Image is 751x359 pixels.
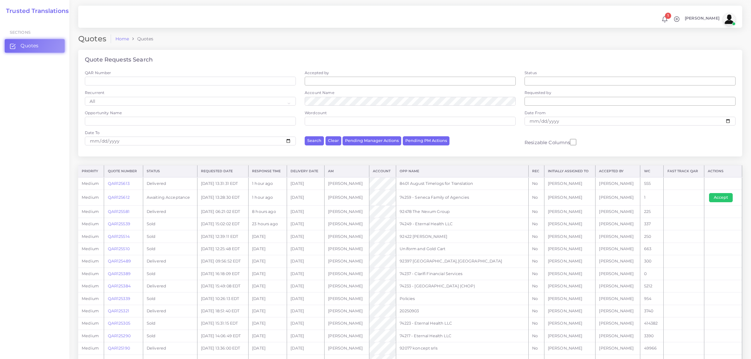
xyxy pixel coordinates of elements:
[325,205,369,218] td: [PERSON_NAME]
[640,280,664,292] td: 5212
[248,268,287,280] td: [DATE]
[525,110,546,115] label: Date From
[287,190,325,205] td: [DATE]
[82,221,99,226] span: medium
[544,280,596,292] td: [PERSON_NAME]
[85,90,104,95] label: Recurrent
[396,292,529,305] td: Policies
[82,234,99,239] span: medium
[115,36,129,42] a: Home
[21,42,38,49] span: Quotes
[640,305,664,317] td: 3740
[528,330,544,342] td: No
[596,177,640,190] td: [PERSON_NAME]
[10,30,31,35] span: Sections
[305,90,334,95] label: Account Name
[544,190,596,205] td: [PERSON_NAME]
[544,292,596,305] td: [PERSON_NAME]
[570,138,576,146] input: Resizable Columns
[544,177,596,190] td: [PERSON_NAME]
[525,90,551,95] label: Requested by
[640,330,664,342] td: 3390
[640,205,664,218] td: 225
[528,342,544,355] td: No
[596,166,640,177] th: Accepted by
[640,243,664,255] td: 663
[108,309,129,313] a: QAR125321
[143,268,197,280] td: Sold
[197,218,248,230] td: [DATE] 15:02:02 EDT
[287,268,325,280] td: [DATE]
[596,218,640,230] td: [PERSON_NAME]
[85,56,153,63] h4: Quote Requests Search
[143,230,197,243] td: Sold
[396,280,529,292] td: 74233 - [GEOGRAPHIC_DATA] (CHOP)
[5,39,65,52] a: Quotes
[709,193,733,202] button: Accept
[544,255,596,268] td: [PERSON_NAME]
[640,177,664,190] td: 555
[305,70,329,75] label: Accepted by
[685,16,719,21] span: [PERSON_NAME]
[197,305,248,317] td: [DATE] 18:51:40 EDT
[248,342,287,355] td: [DATE]
[287,330,325,342] td: [DATE]
[248,255,287,268] td: [DATE]
[287,166,325,177] th: Delivery Date
[197,177,248,190] td: [DATE] 13:31:31 EDT
[396,177,529,190] td: 8401 August Timelogs for Translation
[287,205,325,218] td: [DATE]
[197,330,248,342] td: [DATE] 14:06:49 EDT
[528,190,544,205] td: No
[108,296,130,301] a: QAR125339
[528,292,544,305] td: No
[108,346,130,350] a: QAR125190
[596,305,640,317] td: [PERSON_NAME]
[78,34,111,44] h2: Quotes
[544,330,596,342] td: [PERSON_NAME]
[640,166,664,177] th: WC
[544,268,596,280] td: [PERSON_NAME]
[248,305,287,317] td: [DATE]
[248,230,287,243] td: [DATE]
[197,190,248,205] td: [DATE] 13:28:30 EDT
[640,317,664,330] td: 414382
[396,230,529,243] td: 92422 [PERSON_NAME]
[665,13,671,19] span: 1
[544,230,596,243] td: [PERSON_NAME]
[403,136,449,145] button: Pending PM Actions
[108,195,130,200] a: QAR125612
[325,317,369,330] td: [PERSON_NAME]
[143,280,197,292] td: Delivered
[326,136,341,145] button: Clear
[528,166,544,177] th: REC
[544,317,596,330] td: [PERSON_NAME]
[143,243,197,255] td: Sold
[108,333,131,338] a: QAR125290
[640,255,664,268] td: 300
[143,342,197,355] td: Delivered
[723,13,736,26] img: avatar
[248,280,287,292] td: [DATE]
[596,292,640,305] td: [PERSON_NAME]
[396,330,529,342] td: 74217 - Eternal Health LLC
[197,317,248,330] td: [DATE] 15:31:15 EDT
[528,243,544,255] td: No
[369,166,396,177] th: Account
[544,166,596,177] th: Initially Assigned to
[248,166,287,177] th: Response Time
[248,205,287,218] td: 8 hours ago
[325,177,369,190] td: [PERSON_NAME]
[396,342,529,355] td: 92077 koncept srls
[82,309,99,313] span: medium
[528,280,544,292] td: No
[143,305,197,317] td: Delivered
[108,221,130,226] a: QAR125539
[104,166,143,177] th: Quote Number
[305,136,324,145] button: Search
[2,8,69,15] a: Trusted Translations
[640,190,664,205] td: 1
[108,234,130,239] a: QAR125514
[325,268,369,280] td: [PERSON_NAME]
